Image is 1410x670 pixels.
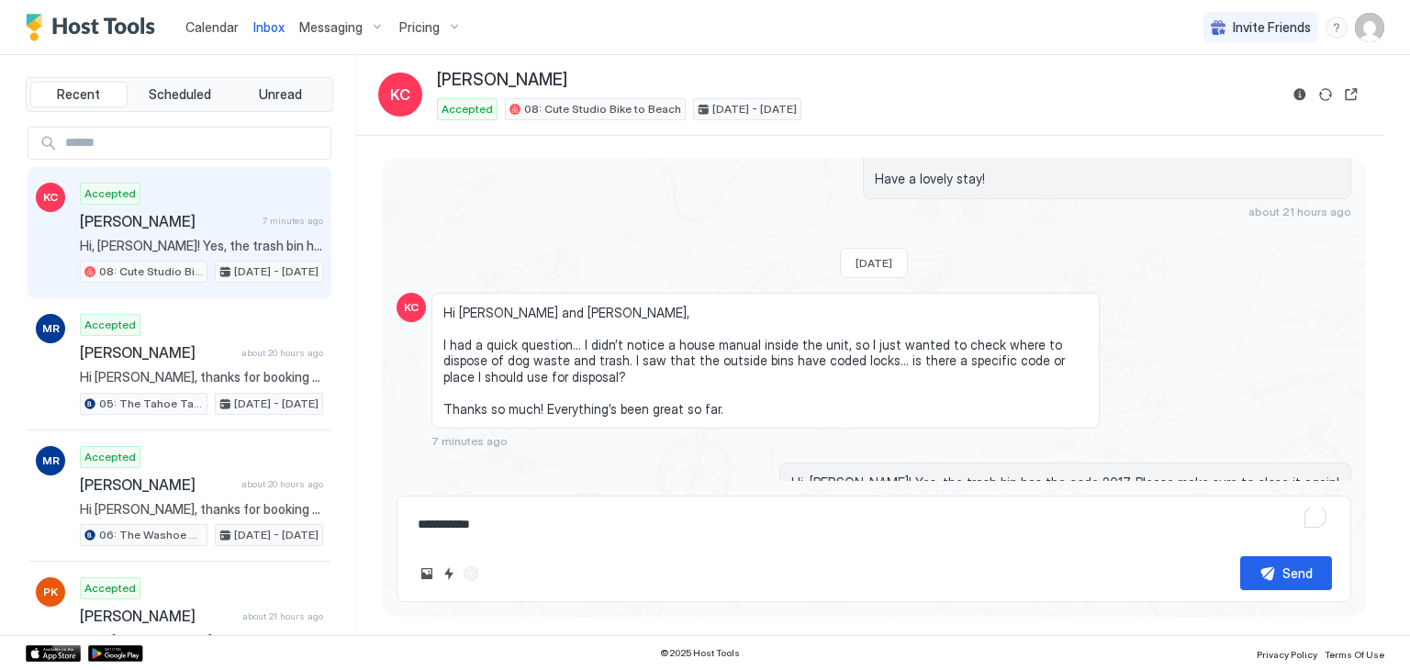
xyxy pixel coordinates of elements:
span: [PERSON_NAME] [437,70,567,91]
span: Terms Of Use [1325,649,1384,660]
span: © 2025 Host Tools [660,647,740,659]
div: Send [1282,564,1313,583]
button: Upload image [416,563,438,585]
span: PK [43,584,58,600]
span: [DATE] - [DATE] [712,101,797,117]
button: Recent [30,82,128,107]
textarea: To enrich screen reader interactions, please activate Accessibility in Grammarly extension settings [416,508,1332,542]
button: Send [1240,556,1332,590]
span: about 21 hours ago [242,610,323,622]
span: [PERSON_NAME] [80,212,255,230]
span: Hi [PERSON_NAME] and [PERSON_NAME], I had a quick question... I didn’t notice a house manual insi... [443,305,1088,418]
span: about 20 hours ago [241,347,323,359]
span: Accepted [442,101,493,117]
div: User profile [1355,13,1384,42]
span: about 21 hours ago [1248,205,1351,218]
a: Inbox [253,17,285,37]
a: Privacy Policy [1257,643,1317,663]
span: [PERSON_NAME] [80,607,235,625]
a: Terms Of Use [1325,643,1384,663]
span: 08: Cute Studio Bike to Beach [524,101,681,117]
span: 05: The Tahoe Tamarack Pet Friendly Studio [99,396,203,412]
span: Scheduled [149,86,211,103]
div: menu [1326,17,1348,39]
span: Hi, [PERSON_NAME]! Yes, the trash bin has the code 2017. Please make sure to close it again! [791,475,1339,491]
span: [DATE] - [DATE] [234,527,319,543]
span: 08: Cute Studio Bike to Beach [99,263,203,280]
span: 7 minutes ago [431,434,508,448]
button: Scheduled [131,82,229,107]
div: tab-group [26,77,333,112]
span: KC [390,84,410,106]
span: Hi [PERSON_NAME], thanks for booking your stay with us! Details of your Booking: 📍 [STREET_ADDRES... [80,369,323,385]
span: about 20 hours ago [241,478,323,490]
span: Privacy Policy [1257,649,1317,660]
span: Recent [57,86,100,103]
span: [DATE] [856,256,892,270]
button: Unread [231,82,329,107]
button: Sync reservation [1315,84,1337,106]
span: Pricing [399,19,440,36]
span: Accepted [84,580,136,597]
span: [DATE] - [DATE] [234,263,319,280]
span: Hello [PERSON_NAME], Thank you so much for your booking! We'll send the check-in instructions [DA... [80,632,323,649]
a: Calendar [185,17,239,37]
span: MR [42,452,60,469]
span: Accepted [84,449,136,465]
span: 7 minutes ago [263,215,323,227]
span: [PERSON_NAME] [80,343,234,362]
span: Inbox [253,19,285,35]
span: Hi [PERSON_NAME], thanks for booking your stay with us! Details of your Booking: 📍 [STREET_ADDRES... [80,501,323,518]
span: Accepted [84,185,136,202]
span: Messaging [299,19,363,36]
button: Reservation information [1289,84,1311,106]
button: Quick reply [438,563,460,585]
span: 06: The Washoe Sierra Studio [99,527,203,543]
span: KC [43,189,58,206]
span: Hi, [PERSON_NAME]! Yes, the trash bin has the code 2017. Please make sure to close it again! [80,238,323,254]
span: Accepted [84,317,136,333]
span: [PERSON_NAME] [80,475,234,494]
span: [DATE] - [DATE] [234,396,319,412]
a: Google Play Store [88,645,143,662]
span: MR [42,320,60,337]
a: Host Tools Logo [26,14,163,41]
span: Calendar [185,19,239,35]
span: KC [404,299,419,316]
a: App Store [26,645,81,662]
input: Input Field [58,128,330,159]
span: Unread [259,86,302,103]
button: Open reservation [1340,84,1362,106]
span: Invite Friends [1233,19,1311,36]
